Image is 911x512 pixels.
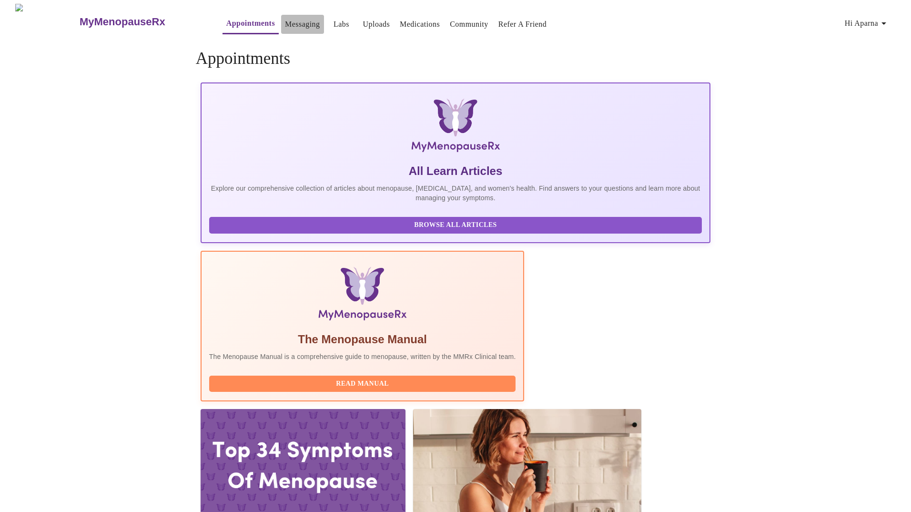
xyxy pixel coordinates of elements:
button: Uploads [359,15,394,34]
a: MyMenopauseRx [78,5,203,39]
span: Hi Aparna [845,17,890,30]
h3: MyMenopauseRx [80,16,165,28]
button: Read Manual [209,376,516,392]
span: Browse All Articles [219,219,692,231]
a: Labs [334,18,349,31]
img: Menopause Manual [258,267,467,324]
a: Medications [400,18,440,31]
p: Explore our comprehensive collection of articles about menopause, [MEDICAL_DATA], and women's hea... [209,184,702,203]
a: Appointments [226,17,275,30]
a: Messaging [285,18,320,31]
img: MyMenopauseRx Logo [286,99,626,156]
a: Community [450,18,488,31]
h4: Appointments [196,49,715,68]
button: Browse All Articles [209,217,702,234]
button: Messaging [281,15,324,34]
h5: All Learn Articles [209,164,702,179]
button: Appointments [223,14,279,34]
h5: The Menopause Manual [209,332,516,347]
button: Medications [396,15,444,34]
span: Read Manual [219,378,506,390]
a: Refer a Friend [498,18,547,31]
a: Browse All Articles [209,220,704,228]
button: Labs [326,15,357,34]
button: Hi Aparna [841,14,893,33]
p: The Menopause Manual is a comprehensive guide to menopause, written by the MMRx Clinical team. [209,352,516,361]
img: MyMenopauseRx Logo [15,4,78,40]
a: Uploads [363,18,390,31]
button: Community [446,15,492,34]
button: Refer a Friend [495,15,551,34]
a: Read Manual [209,379,518,387]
